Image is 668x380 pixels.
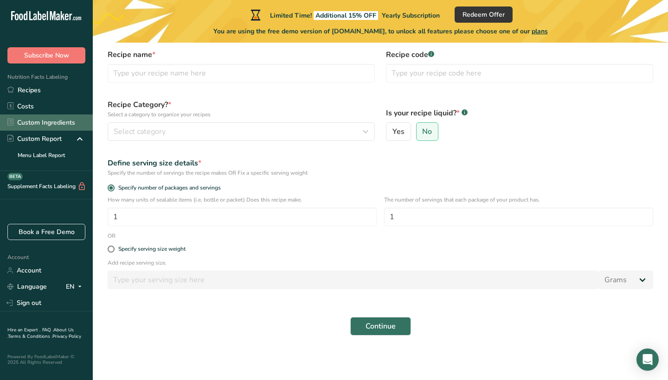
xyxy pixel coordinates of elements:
div: BETA [7,173,23,180]
span: plans [532,27,548,36]
a: FAQ . [42,327,53,333]
div: Custom Report [7,134,62,144]
span: Additional 15% OFF [314,11,378,20]
label: Is your recipe liquid? [386,108,653,119]
span: Yearly Subscription [382,11,440,20]
a: Terms & Conditions . [8,333,52,340]
div: Limited Time! [249,9,440,20]
a: Book a Free Demo [7,224,85,240]
span: You are using the free demo version of [DOMAIN_NAME], to unlock all features please choose one of... [213,26,548,36]
span: Yes [392,127,405,136]
div: EN [66,281,85,292]
p: Add recipe serving size. [108,259,653,267]
span: Redeem Offer [462,10,505,19]
button: Subscribe Now [7,47,85,63]
button: Select category [108,122,375,141]
label: Recipe name [108,49,375,60]
span: Continue [366,321,396,332]
label: Recipe code [386,49,653,60]
div: OR [102,232,121,240]
p: The number of servings that each package of your product has. [384,196,653,204]
p: Select a category to organize your recipes [108,110,375,119]
div: Define serving size details [108,158,653,169]
input: Type your serving size here [108,271,599,289]
span: Specify number of packages and servings [115,184,221,191]
input: Type your recipe code here [386,64,653,82]
div: Open Intercom Messenger [636,348,659,371]
a: Hire an Expert . [7,327,40,333]
input: Type your recipe name here [108,64,375,82]
button: Redeem Offer [455,6,513,23]
a: Language [7,279,47,295]
p: How many units of sealable items (i.e. bottle or packet) Does this recipe make. [108,196,377,204]
label: Recipe Category? [108,99,375,119]
a: Privacy Policy [52,333,81,340]
span: Select category [114,126,166,137]
button: Continue [350,317,411,336]
div: Powered By FoodLabelMaker © 2025 All Rights Reserved [7,354,85,365]
div: Specify serving size weight [118,246,186,253]
span: Subscribe Now [24,51,69,60]
span: No [422,127,432,136]
div: Specify the number of servings the recipe makes OR Fix a specific serving weight [108,169,653,177]
a: About Us . [7,327,74,340]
